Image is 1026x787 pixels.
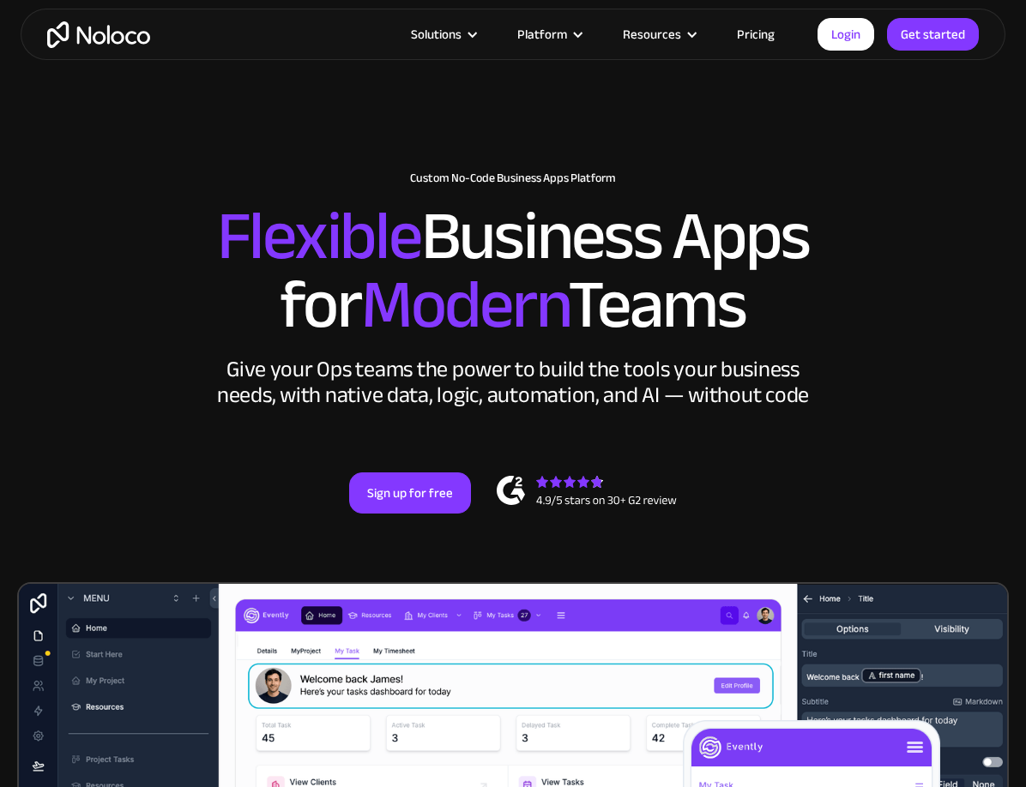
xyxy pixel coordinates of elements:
span: Modern [361,241,568,369]
div: Solutions [389,23,496,45]
div: Resources [623,23,681,45]
a: Pricing [715,23,796,45]
div: Resources [601,23,715,45]
div: Give your Ops teams the power to build the tools your business needs, with native data, logic, au... [213,357,813,408]
h1: Custom No-Code Business Apps Platform [17,171,1009,185]
a: Login [818,18,874,51]
a: Get started [887,18,979,51]
div: Solutions [411,23,462,45]
div: Platform [496,23,601,45]
div: Platform [517,23,567,45]
a: home [47,21,150,48]
span: Flexible [217,172,421,300]
h2: Business Apps for Teams [17,202,1009,339]
a: Sign up for free [349,472,471,514]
